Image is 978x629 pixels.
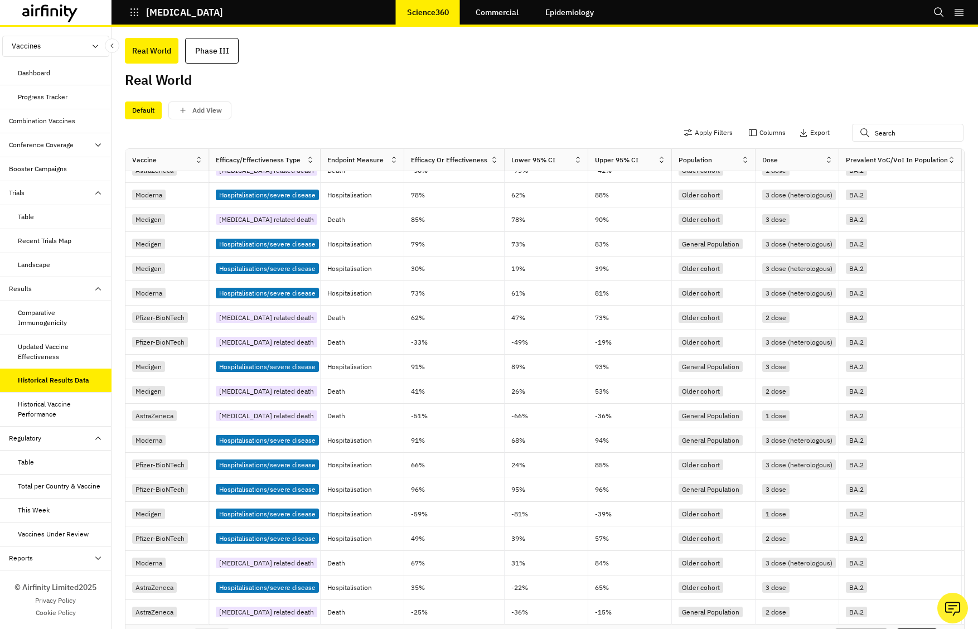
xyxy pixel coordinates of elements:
div: BA.2 [846,263,867,274]
div: Dose [762,155,778,165]
div: Conference Coverage [9,140,74,150]
p: 30% [411,263,504,274]
div: BA.2 [846,337,867,347]
a: Privacy Policy [35,596,76,606]
div: BA.2 [846,558,867,568]
div: Comparative Immunogenicity [18,308,103,328]
p: 39% [511,533,588,544]
p: 41% [411,386,504,397]
div: BA.2 [846,582,867,593]
div: This Week [18,505,50,515]
div: 3 dose (heterologous) [762,239,836,249]
div: Upper 95% CI [595,155,638,165]
p: 65% [595,582,671,593]
button: Apply Filters [684,124,733,142]
p: 89% [511,361,588,372]
p: Export [810,129,830,137]
p: Death [327,410,404,422]
div: Real World [132,43,171,59]
p: 73% [411,288,504,299]
p: 73% [511,239,588,250]
p: Death [327,337,404,348]
div: 3 dose (heterologous) [762,337,836,347]
p: 73% [595,312,671,323]
div: 3 dose (heterologous) [762,459,836,470]
p: -25% [411,607,504,618]
div: AstraZeneca [132,582,177,593]
p: Hospitalisation [327,190,404,201]
div: Combination Vaccines [9,116,75,126]
div: 1 dose [762,509,790,519]
div: Medigen [132,214,165,225]
p: 68% [511,435,588,446]
p: Hospitalisation [327,533,404,544]
div: Older cohort [679,263,723,274]
div: General Population [679,361,743,372]
div: Medigen [132,263,165,274]
div: 3 dose [762,361,790,372]
div: BA.2 [846,435,867,446]
div: Pfizer-BioNTech [132,484,188,495]
p: -81% [511,509,588,520]
div: [MEDICAL_DATA] related death [216,337,317,347]
div: Medigen [132,509,165,519]
div: General Population [679,484,743,495]
div: Phase III [195,43,229,59]
div: Reports [9,553,33,563]
p: [MEDICAL_DATA] [146,7,223,17]
p: -59% [411,509,504,520]
div: General Population [679,410,743,421]
div: 3 dose (heterologous) [762,558,836,568]
p: Hospitalisation [327,484,404,495]
input: Search [852,124,964,142]
div: Table [18,457,34,467]
div: Older cohort [679,312,723,323]
p: Science360 [407,8,449,17]
p: 93% [595,361,671,372]
div: [MEDICAL_DATA] related death [216,558,317,568]
div: Hospitalisations/severe disease [216,361,319,372]
p: -33% [411,337,504,348]
div: Medigen [132,361,165,372]
div: General Population [679,239,743,249]
div: Population [679,155,712,165]
button: Close Sidebar [105,38,119,53]
div: Moderna [132,558,166,568]
p: 67% [411,558,504,569]
div: Lower 95% CI [511,155,555,165]
div: Pfizer-BioNTech [132,312,188,323]
p: Hospitalisation [327,361,404,372]
p: 94% [595,435,671,446]
p: -22% [511,582,588,593]
p: Hospitalisation [327,288,404,299]
div: Dashboard [18,68,50,78]
div: Hospitalisations/severe disease [216,288,319,298]
div: 3 dose (heterologous) [762,190,836,200]
p: Death [327,312,404,323]
div: BA.2 [846,607,867,617]
p: 66% [411,459,504,471]
p: Death [327,386,404,397]
p: 91% [411,435,504,446]
p: Hospitalisation [327,263,404,274]
div: [MEDICAL_DATA] related death [216,312,317,323]
p: © Airfinity Limited 2025 [14,582,96,593]
div: Regulatory [9,433,41,443]
div: BA.2 [846,459,867,470]
div: BA.2 [846,386,867,396]
button: Export [799,124,830,142]
div: General Population [679,607,743,617]
div: Pfizer-BioNTech [132,533,188,544]
div: BA.2 [846,484,867,495]
p: 24% [511,459,588,471]
div: Booster Campaigns [9,164,67,174]
button: Ask our analysts [937,593,968,623]
p: -36% [511,607,588,618]
div: 3 dose (heterologous) [762,263,836,274]
div: 3 dose [762,484,790,495]
div: Older cohort [679,582,723,593]
div: Trials [9,188,25,198]
p: 53% [595,386,671,397]
div: Total per Country & Vaccine [18,481,100,491]
div: BA.2 [846,361,867,372]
